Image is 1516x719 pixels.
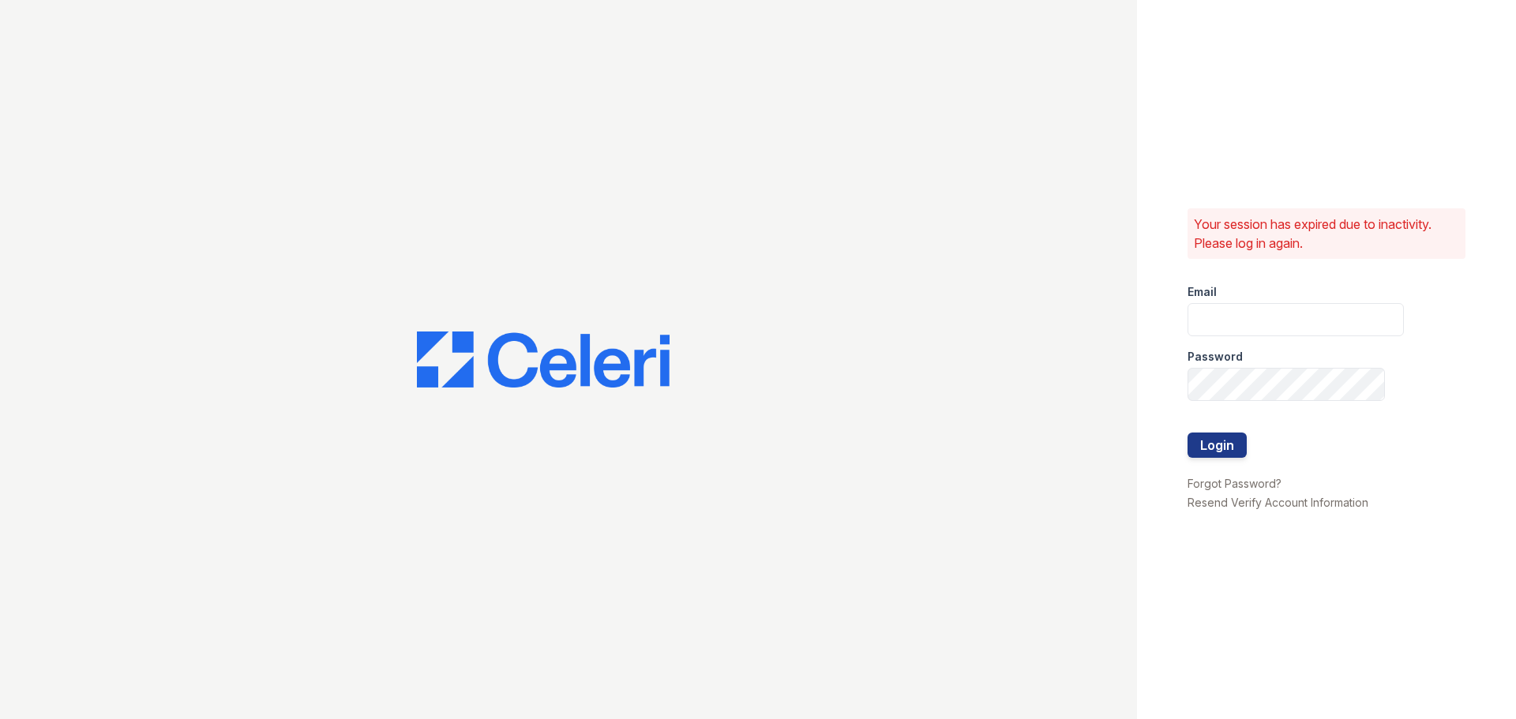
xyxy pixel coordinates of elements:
[1188,284,1217,300] label: Email
[1188,349,1243,365] label: Password
[1188,496,1368,509] a: Resend Verify Account Information
[417,331,670,388] img: CE_Logo_Blue-a8612792a0a2168367f1c8372b55b34899dd931a85d93a1a3d3e32e68fde9ad4.png
[1188,433,1247,458] button: Login
[1188,477,1281,490] a: Forgot Password?
[1194,215,1459,253] p: Your session has expired due to inactivity. Please log in again.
